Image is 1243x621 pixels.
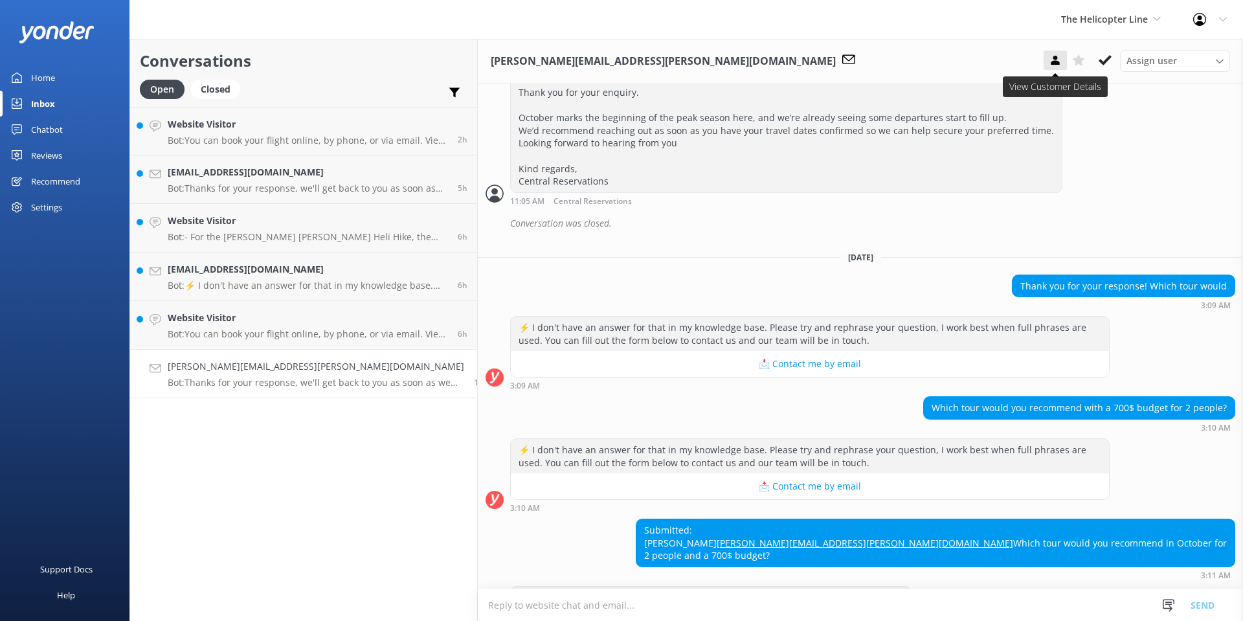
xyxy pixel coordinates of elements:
[510,504,540,512] strong: 3:10 AM
[1126,54,1177,68] span: Assign user
[510,503,1110,512] div: 03:10am 12-Aug-2025 (UTC +12:00) Pacific/Auckland
[168,359,464,374] h4: [PERSON_NAME][EMAIL_ADDRESS][PERSON_NAME][DOMAIN_NAME]
[511,473,1109,499] button: 📩 Contact me by email
[554,198,632,206] span: Central Reservations
[510,196,1062,206] div: 11:05am 01-Aug-2025 (UTC +12:00) Pacific/Auckland
[140,49,467,73] h2: Conversations
[40,556,93,582] div: Support Docs
[168,280,448,291] p: Bot: ⚡ I don't have an answer for that in my knowledge base. Please try and rephrase your questio...
[168,377,464,389] p: Bot: Thanks for your response, we'll get back to you as soon as we can during opening hours.
[510,381,1110,390] div: 03:09am 12-Aug-2025 (UTC +12:00) Pacific/Auckland
[31,142,62,168] div: Reviews
[57,582,75,608] div: Help
[130,253,477,301] a: [EMAIL_ADDRESS][DOMAIN_NAME]Bot:⚡ I don't have an answer for that in my knowledge base. Please tr...
[1012,300,1235,310] div: 03:09am 12-Aug-2025 (UTC +12:00) Pacific/Auckland
[130,155,477,204] a: [EMAIL_ADDRESS][DOMAIN_NAME]Bot:Thanks for your response, we'll get back to you as soon as we can...
[511,587,911,609] div: Thanks for your response, we'll get back to you as soon as we can during opening hours.
[510,198,544,206] strong: 11:05 AM
[1201,302,1231,310] strong: 3:09 AM
[1061,13,1148,25] span: The Helicopter Line
[31,91,55,117] div: Inbox
[168,214,448,228] h4: Website Visitor
[168,262,448,277] h4: [EMAIL_ADDRESS][DOMAIN_NAME]
[636,570,1235,580] div: 03:11am 12-Aug-2025 (UTC +12:00) Pacific/Auckland
[31,168,80,194] div: Recommend
[511,56,1062,192] div: Hi [PERSON_NAME], Thank you for your enquiry. October marks the beginning of the peak season here...
[511,439,1109,473] div: ⚡ I don't have an answer for that in my knowledge base. Please try and rephrase your question, I ...
[168,165,448,179] h4: [EMAIL_ADDRESS][DOMAIN_NAME]
[1120,51,1230,71] div: Assign User
[840,252,881,263] span: [DATE]
[130,301,477,350] a: Website VisitorBot:You can book your flight online, by phone, or via email. View availability and...
[130,107,477,155] a: Website VisitorBot:You can book your flight online, by phone, or via email. View availability and...
[130,350,477,398] a: [PERSON_NAME][EMAIL_ADDRESS][PERSON_NAME][DOMAIN_NAME]Bot:Thanks for your response, we'll get bac...
[923,423,1235,432] div: 03:10am 12-Aug-2025 (UTC +12:00) Pacific/Auckland
[510,212,1235,234] div: Conversation was closed.
[31,194,62,220] div: Settings
[1201,572,1231,580] strong: 3:11 AM
[140,82,191,96] a: Open
[511,351,1109,377] button: 📩 Contact me by email
[1201,424,1231,432] strong: 3:10 AM
[458,231,467,242] span: 10:54am 12-Aug-2025 (UTC +12:00) Pacific/Auckland
[168,311,448,325] h4: Website Visitor
[486,212,1235,234] div: 2025-07-31T23:05:48.358
[510,382,540,390] strong: 3:09 AM
[31,117,63,142] div: Chatbot
[458,134,467,145] span: 02:05pm 12-Aug-2025 (UTC +12:00) Pacific/Auckland
[130,204,477,253] a: Website VisitorBot:- For the [PERSON_NAME] [PERSON_NAME] Heli Hike, the weight limit for one pers...
[168,231,448,243] p: Bot: - For the [PERSON_NAME] [PERSON_NAME] Heli Hike, the weight limit for one person is between ...
[31,65,55,91] div: Home
[924,397,1235,419] div: Which tour would you recommend with a 700$ budget for 2 people?
[458,328,467,339] span: 10:18am 12-Aug-2025 (UTC +12:00) Pacific/Auckland
[458,183,467,194] span: 11:30am 12-Aug-2025 (UTC +12:00) Pacific/Auckland
[191,80,240,99] div: Closed
[168,135,448,146] p: Bot: You can book your flight online, by phone, or via email. View availability and explore all e...
[491,53,836,70] h3: [PERSON_NAME][EMAIL_ADDRESS][PERSON_NAME][DOMAIN_NAME]
[168,117,448,131] h4: Website Visitor
[636,519,1235,567] div: Submitted: [PERSON_NAME] Which tour would you recommend in October for 2 people and a 700$ budget?
[1013,275,1235,297] div: Thank you for your response! Which tour would
[458,280,467,291] span: 10:27am 12-Aug-2025 (UTC +12:00) Pacific/Auckland
[474,377,488,388] span: 03:11am 12-Aug-2025 (UTC +12:00) Pacific/Auckland
[168,328,448,340] p: Bot: You can book your flight online, by phone, or via email. View availability and explore all e...
[140,80,185,99] div: Open
[717,537,1013,549] a: [PERSON_NAME][EMAIL_ADDRESS][PERSON_NAME][DOMAIN_NAME]
[168,183,448,194] p: Bot: Thanks for your response, we'll get back to you as soon as we can during opening hours.
[19,21,94,43] img: yonder-white-logo.png
[511,317,1109,351] div: ⚡ I don't have an answer for that in my knowledge base. Please try and rephrase your question, I ...
[191,82,247,96] a: Closed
